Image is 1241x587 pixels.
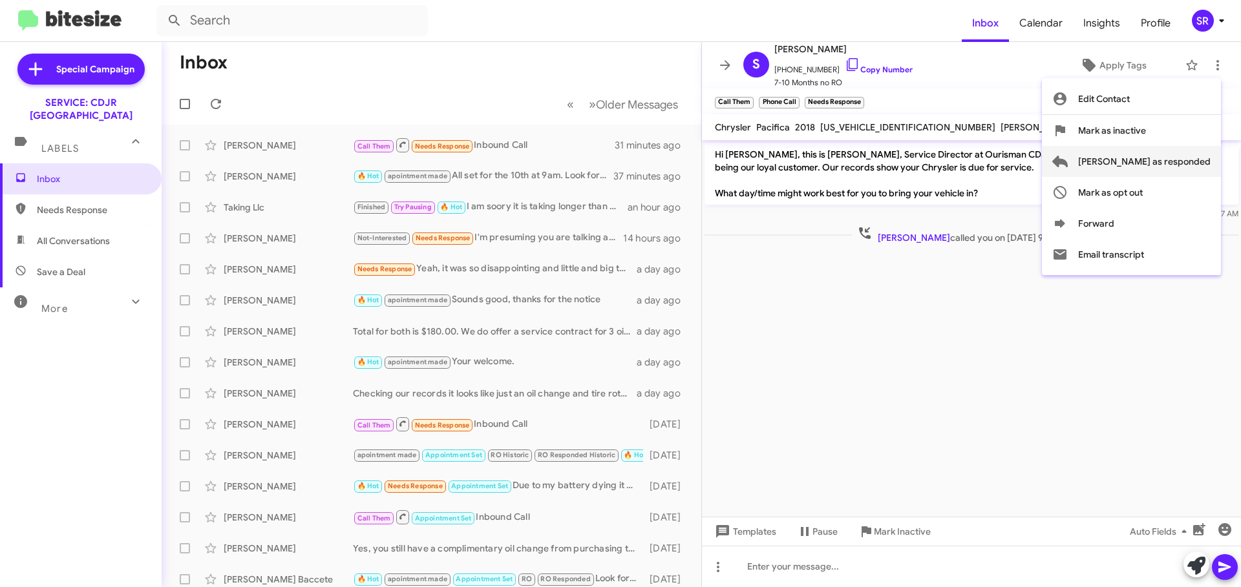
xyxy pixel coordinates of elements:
button: Email transcript [1042,239,1221,270]
span: Mark as inactive [1078,115,1146,146]
button: Forward [1042,208,1221,239]
span: Mark as opt out [1078,177,1143,208]
span: [PERSON_NAME] as responded [1078,146,1211,177]
span: Edit Contact [1078,83,1130,114]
